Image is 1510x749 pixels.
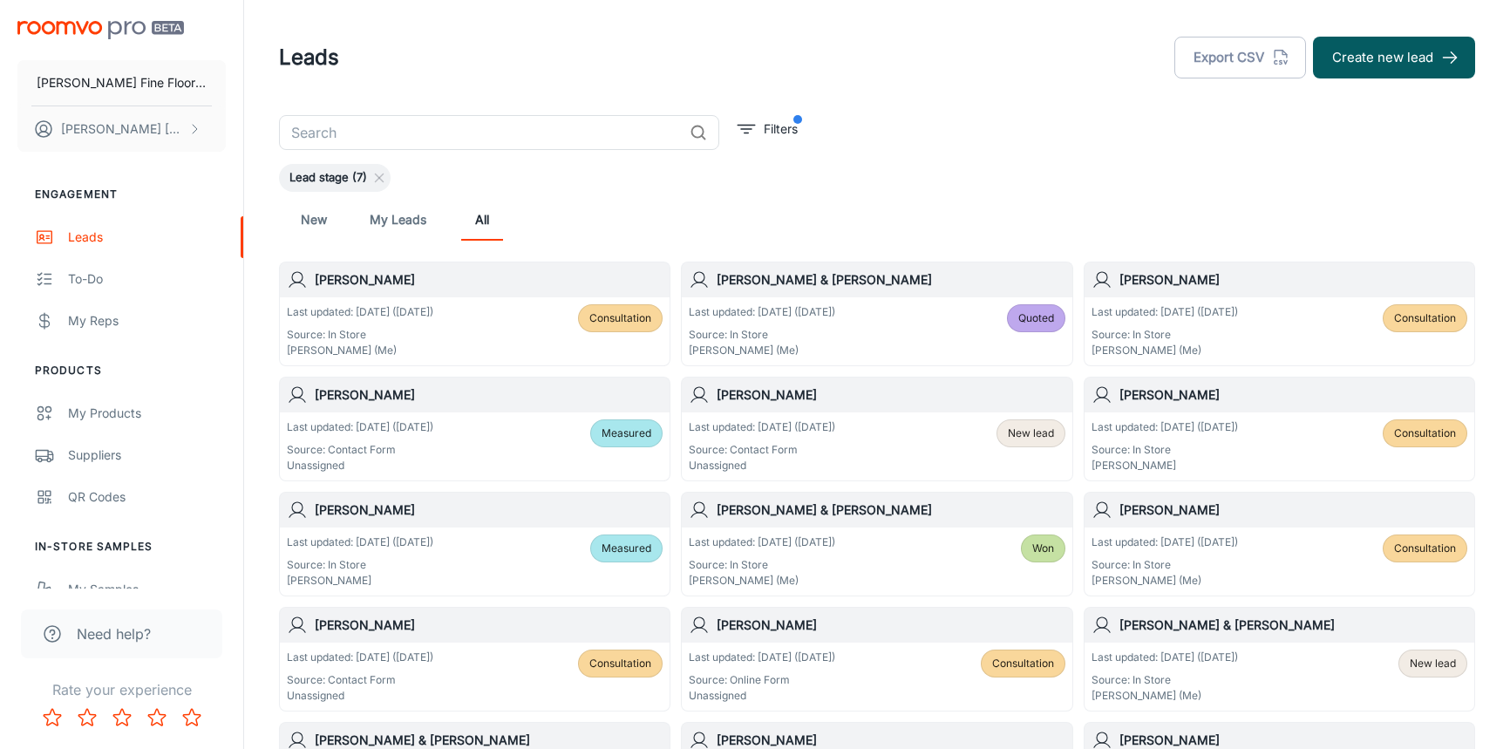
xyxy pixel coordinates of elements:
[1092,304,1238,320] p: Last updated: [DATE] ([DATE])
[1092,650,1238,665] p: Last updated: [DATE] ([DATE])
[1008,426,1054,441] span: New lead
[461,199,503,241] a: All
[717,270,1064,289] h6: [PERSON_NAME] & [PERSON_NAME]
[689,573,835,589] p: [PERSON_NAME] (Me)
[279,607,670,712] a: [PERSON_NAME]Last updated: [DATE] ([DATE])Source: Contact FormUnassignedConsultation
[68,311,226,330] div: My Reps
[717,385,1064,405] h6: [PERSON_NAME]
[287,343,433,358] p: [PERSON_NAME] (Me)
[1119,616,1467,635] h6: [PERSON_NAME] & [PERSON_NAME]
[315,270,663,289] h6: [PERSON_NAME]
[17,21,184,39] img: Roomvo PRO Beta
[1410,656,1456,671] span: New lead
[689,419,835,435] p: Last updated: [DATE] ([DATE])
[681,607,1072,712] a: [PERSON_NAME]Last updated: [DATE] ([DATE])Source: Online FormUnassignedConsultation
[1084,262,1475,366] a: [PERSON_NAME]Last updated: [DATE] ([DATE])Source: In Store[PERSON_NAME] (Me)Consultation
[370,199,426,241] a: My Leads
[1092,458,1238,473] p: [PERSON_NAME]
[287,442,433,458] p: Source: Contact Form
[17,60,226,106] button: [PERSON_NAME] Fine Floors, Inc
[37,73,207,92] p: [PERSON_NAME] Fine Floors, Inc
[17,106,226,152] button: [PERSON_NAME] [PERSON_NAME]
[279,42,339,73] h1: Leads
[287,327,433,343] p: Source: In Store
[733,115,802,143] button: filter
[174,700,209,735] button: Rate 5 star
[287,304,433,320] p: Last updated: [DATE] ([DATE])
[287,458,433,473] p: Unassigned
[68,404,226,423] div: My Products
[1092,688,1238,704] p: [PERSON_NAME] (Me)
[764,119,798,139] p: Filters
[68,228,226,247] div: Leads
[279,115,683,150] input: Search
[287,557,433,573] p: Source: In Store
[1394,541,1456,556] span: Consultation
[681,377,1072,481] a: [PERSON_NAME]Last updated: [DATE] ([DATE])Source: Contact FormUnassignedNew lead
[1092,327,1238,343] p: Source: In Store
[68,580,226,599] div: My Samples
[279,262,670,366] a: [PERSON_NAME]Last updated: [DATE] ([DATE])Source: In Store[PERSON_NAME] (Me)Consultation
[279,377,670,481] a: [PERSON_NAME]Last updated: [DATE] ([DATE])Source: Contact FormUnassignedMeasured
[68,269,226,289] div: To-do
[70,700,105,735] button: Rate 2 star
[1032,541,1054,556] span: Won
[77,623,151,644] span: Need help?
[139,700,174,735] button: Rate 4 star
[68,487,226,507] div: QR Codes
[1394,426,1456,441] span: Consultation
[315,385,663,405] h6: [PERSON_NAME]
[992,656,1054,671] span: Consultation
[689,458,835,473] p: Unassigned
[689,557,835,573] p: Source: In Store
[681,262,1072,366] a: [PERSON_NAME] & [PERSON_NAME]Last updated: [DATE] ([DATE])Source: In Store[PERSON_NAME] (Me)Quoted
[287,650,433,665] p: Last updated: [DATE] ([DATE])
[602,541,651,556] span: Measured
[35,700,70,735] button: Rate 1 star
[689,650,835,665] p: Last updated: [DATE] ([DATE])
[293,199,335,241] a: New
[589,310,651,326] span: Consultation
[1119,270,1467,289] h6: [PERSON_NAME]
[1092,573,1238,589] p: [PERSON_NAME] (Me)
[681,492,1072,596] a: [PERSON_NAME] & [PERSON_NAME]Last updated: [DATE] ([DATE])Source: In Store[PERSON_NAME] (Me)Won
[287,419,433,435] p: Last updated: [DATE] ([DATE])
[1394,310,1456,326] span: Consultation
[1092,535,1238,550] p: Last updated: [DATE] ([DATE])
[1092,442,1238,458] p: Source: In Store
[689,672,835,688] p: Source: Online Form
[589,656,651,671] span: Consultation
[315,500,663,520] h6: [PERSON_NAME]
[61,119,184,139] p: [PERSON_NAME] [PERSON_NAME]
[279,169,377,187] span: Lead stage (7)
[315,616,663,635] h6: [PERSON_NAME]
[689,442,835,458] p: Source: Contact Form
[1018,310,1054,326] span: Quoted
[689,688,835,704] p: Unassigned
[1092,419,1238,435] p: Last updated: [DATE] ([DATE])
[279,492,670,596] a: [PERSON_NAME]Last updated: [DATE] ([DATE])Source: In Store[PERSON_NAME]Measured
[689,304,835,320] p: Last updated: [DATE] ([DATE])
[602,426,651,441] span: Measured
[287,573,433,589] p: [PERSON_NAME]
[287,672,433,688] p: Source: Contact Form
[689,535,835,550] p: Last updated: [DATE] ([DATE])
[1174,37,1306,78] button: Export CSV
[1084,377,1475,481] a: [PERSON_NAME]Last updated: [DATE] ([DATE])Source: In Store[PERSON_NAME]Consultation
[1092,672,1238,688] p: Source: In Store
[1092,557,1238,573] p: Source: In Store
[279,164,391,192] div: Lead stage (7)
[689,327,835,343] p: Source: In Store
[1313,37,1475,78] button: Create new lead
[1119,385,1467,405] h6: [PERSON_NAME]
[1119,500,1467,520] h6: [PERSON_NAME]
[68,446,226,465] div: Suppliers
[1084,607,1475,712] a: [PERSON_NAME] & [PERSON_NAME]Last updated: [DATE] ([DATE])Source: In Store[PERSON_NAME] (Me)New lead
[287,535,433,550] p: Last updated: [DATE] ([DATE])
[689,343,835,358] p: [PERSON_NAME] (Me)
[14,679,229,700] p: Rate your experience
[717,616,1064,635] h6: [PERSON_NAME]
[105,700,139,735] button: Rate 3 star
[717,500,1064,520] h6: [PERSON_NAME] & [PERSON_NAME]
[287,688,433,704] p: Unassigned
